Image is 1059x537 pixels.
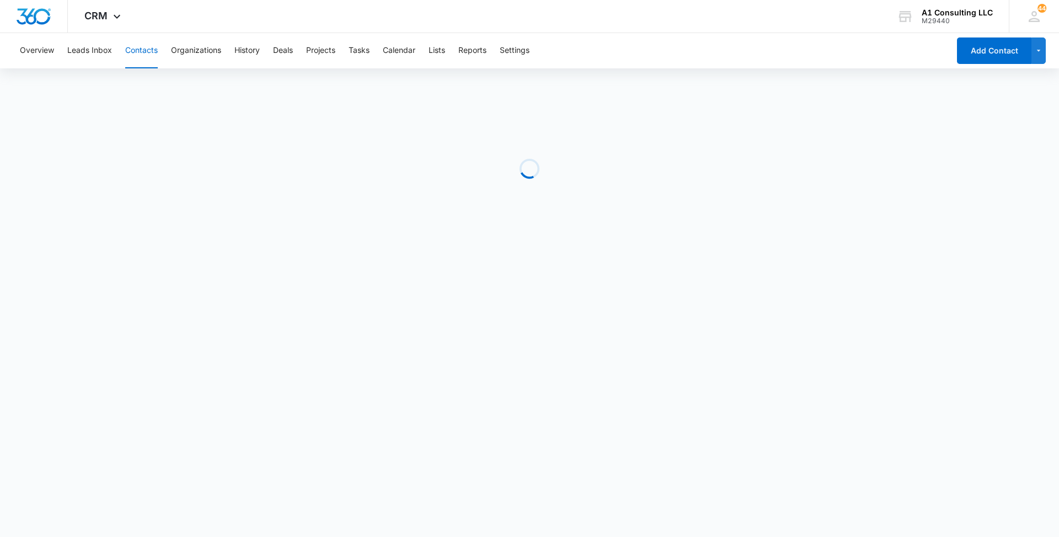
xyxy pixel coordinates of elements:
button: Settings [500,33,529,68]
div: account name [922,8,993,17]
button: Overview [20,33,54,68]
button: Organizations [171,33,221,68]
button: Leads Inbox [67,33,112,68]
button: Reports [458,33,486,68]
span: 44 [1037,4,1046,13]
span: CRM [84,10,108,22]
button: Projects [306,33,335,68]
button: Add Contact [957,37,1031,64]
button: Tasks [349,33,370,68]
button: History [234,33,260,68]
button: Lists [429,33,445,68]
button: Contacts [125,33,158,68]
button: Deals [273,33,293,68]
div: account id [922,17,993,25]
div: notifications count [1037,4,1046,13]
button: Calendar [383,33,415,68]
